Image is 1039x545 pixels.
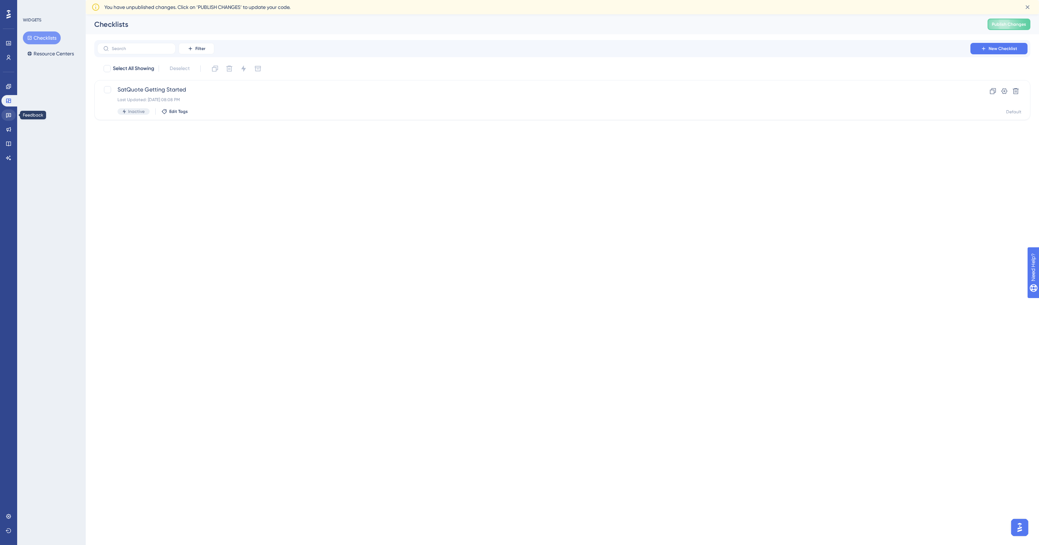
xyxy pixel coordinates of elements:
[989,46,1017,51] span: New Checklist
[179,43,214,54] button: Filter
[113,64,154,73] span: Select All Showing
[195,46,205,51] span: Filter
[112,46,170,51] input: Search
[17,2,45,10] span: Need Help?
[988,19,1030,30] button: Publish Changes
[94,19,970,29] div: Checklists
[23,47,78,60] button: Resource Centers
[992,21,1026,27] span: Publish Changes
[118,85,950,94] span: SatQuote Getting Started
[23,17,41,23] div: WIDGETS
[1006,109,1021,115] div: Default
[118,97,950,103] div: Last Updated: [DATE] 08:08 PM
[23,31,61,44] button: Checklists
[970,43,1028,54] button: New Checklist
[128,109,145,114] span: Inactive
[104,3,290,11] span: You have unpublished changes. Click on ‘PUBLISH CHANGES’ to update your code.
[1009,517,1030,538] iframe: UserGuiding AI Assistant Launcher
[161,109,188,114] button: Edit Tags
[163,62,196,75] button: Deselect
[169,109,188,114] span: Edit Tags
[170,64,190,73] span: Deselect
